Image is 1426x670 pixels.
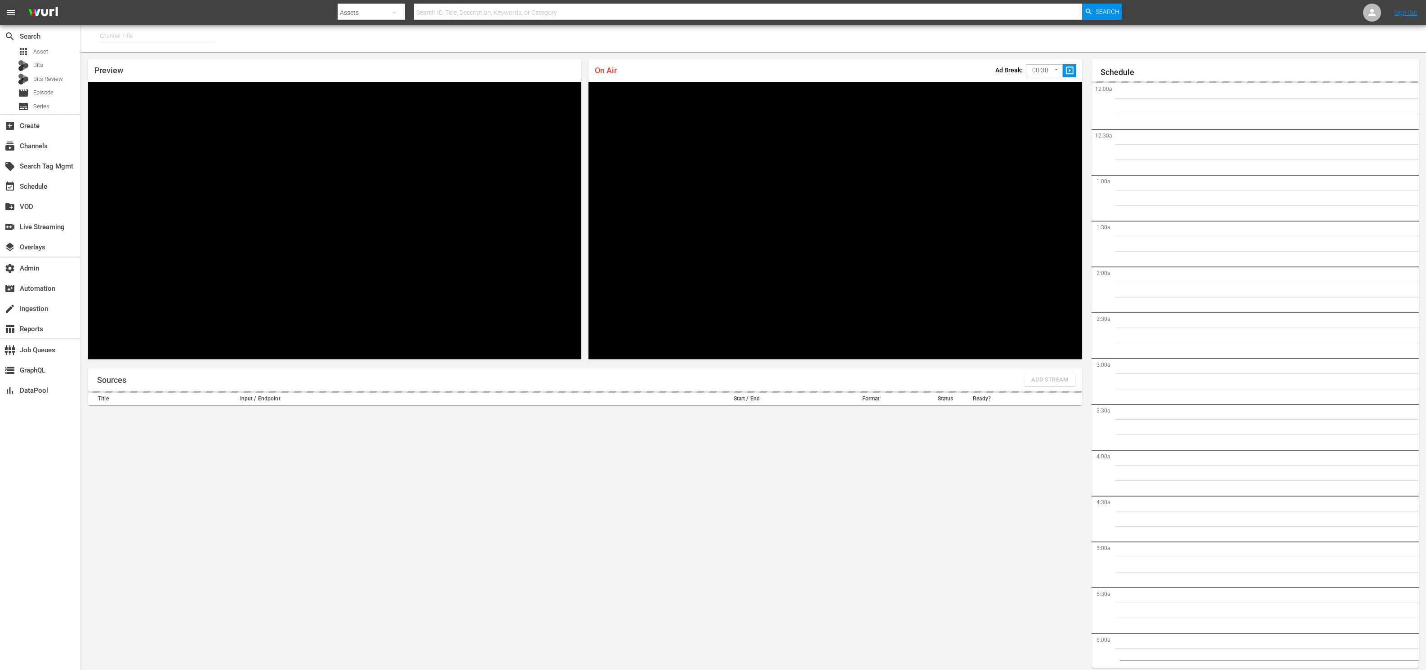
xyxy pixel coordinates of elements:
h1: Sources [97,376,126,385]
span: VOD [4,201,15,212]
th: Status [921,393,971,405]
span: Bits [33,61,43,70]
th: Input / Endpoint [237,393,672,405]
a: Sign Out [1394,9,1417,16]
span: Bits Review [33,75,63,84]
th: Start / End [672,393,821,405]
span: Episode [18,88,29,98]
img: ans4CAIJ8jUAAAAAAAAAAAAAAAAAAAAAAAAgQb4GAAAAAAAAAAAAAAAAAAAAAAAAJMjXAAAAAAAAAAAAAAAAAAAAAAAAgAT5G... [22,2,65,23]
span: Search [4,31,15,42]
span: menu [5,7,16,18]
span: Job Queues [4,345,15,355]
div: Video Player [588,82,1082,359]
span: Ingestion [4,303,15,314]
span: Series [18,101,29,112]
button: Search [1082,4,1122,20]
span: Automation [4,283,15,294]
span: Admin [4,263,15,274]
div: 00:30 [1026,62,1063,79]
p: Ad Break: [995,67,1023,74]
span: Schedule [4,181,15,192]
span: Asset [18,46,29,57]
span: On Air [595,66,617,75]
span: Search [1096,4,1119,20]
span: Overlays [4,242,15,253]
span: Episode [33,88,53,97]
span: Live Streaming [4,222,15,232]
th: Format [821,393,921,405]
span: Search Tag Mgmt [4,161,15,172]
div: Video Player [88,82,581,359]
h1: Schedule [1101,68,1419,77]
th: Title [88,393,237,405]
div: Bits [18,60,29,71]
span: GraphQL [4,365,15,376]
div: Bits Review [18,74,29,84]
span: DataPool [4,385,15,396]
span: Channels [4,141,15,151]
th: Ready? [970,393,1020,405]
span: Create [4,120,15,131]
span: Reports [4,324,15,334]
span: slideshow_sharp [1065,66,1075,76]
span: Asset [33,47,48,56]
span: Preview [94,66,123,75]
span: Series [33,102,49,111]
